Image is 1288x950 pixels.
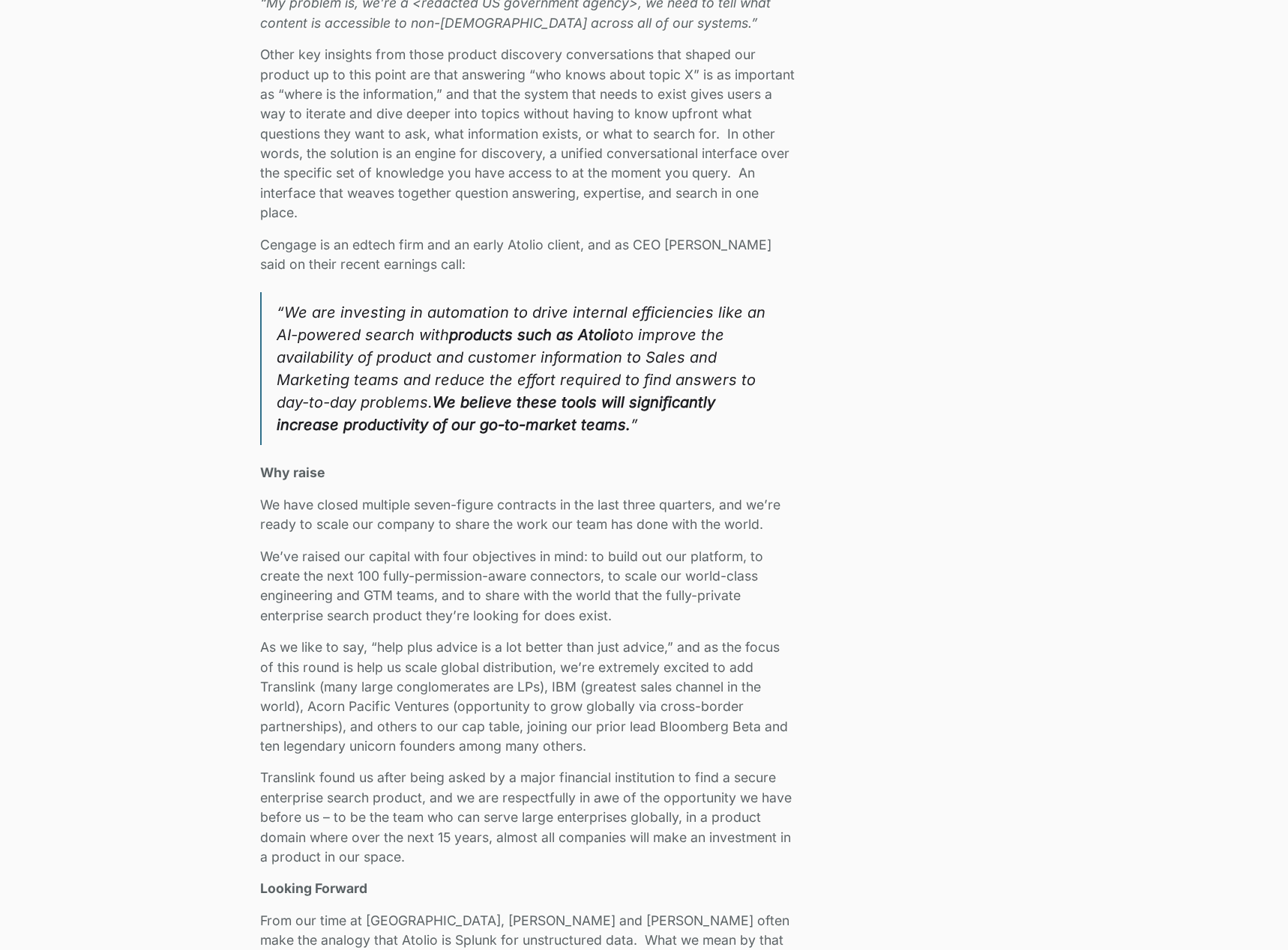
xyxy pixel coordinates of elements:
iframe: Chat Widget [1213,878,1288,950]
strong: We believe these tools will significantly increase productivity of our go-to-market teams. [277,393,715,434]
p: As we like to say, “help plus advice is a lot better than just advice,” and as the focus of this ... [260,638,795,756]
p: Cengage is an edtech firm and an early Atolio client, and as CEO [PERSON_NAME] said on their rece... [260,235,795,275]
p: Other key insights from those product discovery conversations that shaped our product up to this ... [260,45,795,223]
strong: products such as Atolio [449,326,619,344]
p: Translink found us after being asked by a major financial institution to find a secure enterprise... [260,768,795,867]
p: We have closed multiple seven-figure contracts in the last three quarters, and we’re ready to sca... [260,495,795,535]
strong: Why raise [260,465,325,480]
strong: Looking Forward [260,880,367,896]
blockquote: “We are investing in automation to drive internal efficiencies like an AI-powered search with to ... [260,292,795,445]
p: We’ve raised our capital with four objectives in mind: to build out our platform, to create the n... [260,547,795,626]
